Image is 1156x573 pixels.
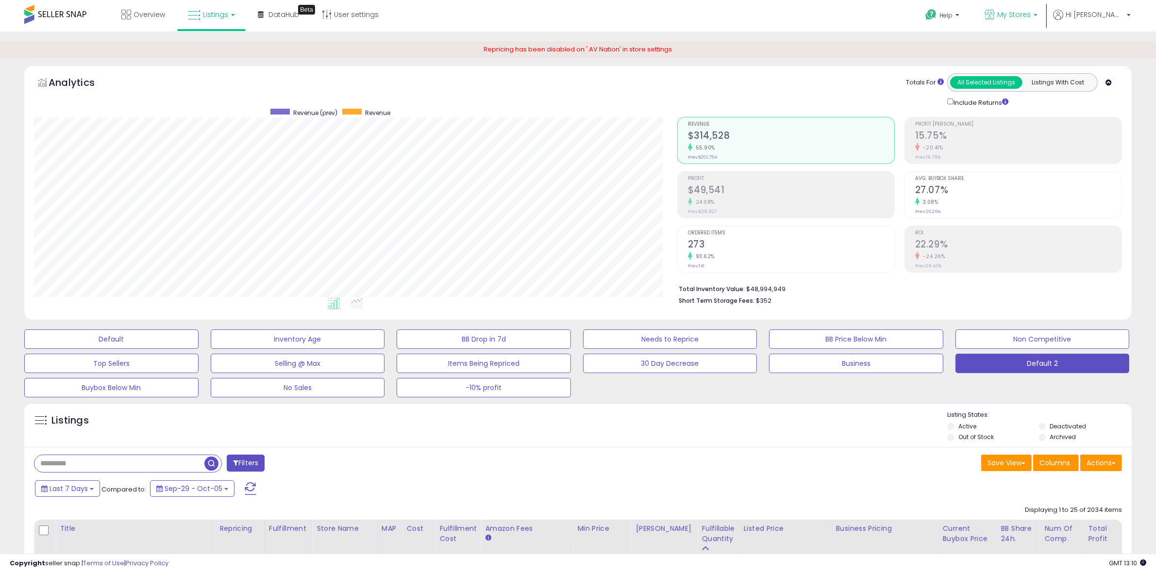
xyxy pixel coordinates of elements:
small: Prev: 141 [688,263,704,269]
small: -20.41% [920,144,943,151]
small: Amazon Fees. [485,534,491,542]
span: Revenue (prev) [293,109,337,117]
button: -10% profit [397,378,571,397]
h5: Listings [51,414,89,427]
a: Terms of Use [83,558,124,568]
span: Listings [203,10,228,19]
div: Business Pricing [836,524,935,534]
span: DataHub [268,10,299,19]
label: Deactivated [1050,422,1087,430]
label: Out of Stock [958,433,994,441]
button: Non Competitive [955,329,1130,349]
span: Revenue [365,109,390,117]
div: Repricing [219,524,261,534]
button: Filters [227,455,265,472]
div: seller snap | | [10,559,168,568]
div: Num of Comp. [1045,524,1080,544]
div: Total Profit [1089,524,1126,544]
button: Listings With Cost [1022,76,1094,89]
span: Sep-29 - Oct-05 [165,484,222,493]
a: Help [918,1,969,32]
label: Archived [1050,433,1076,441]
div: [PERSON_NAME] [636,524,693,534]
span: Ordered Items [688,230,894,236]
button: Last 7 Days [35,480,100,497]
button: Items Being Repriced [397,354,571,373]
h2: 273 [688,239,894,252]
button: Inventory Age [211,329,385,349]
div: Current Buybox Price [943,524,993,544]
b: Short Term Storage Fees: [679,296,754,305]
div: Cost [406,524,431,534]
h2: 15.75% [915,130,1122,143]
span: Last 7 Days [50,484,88,493]
button: 30 Day Decrease [583,354,757,373]
span: Profit [PERSON_NAME] [915,122,1122,127]
button: Buybox Below Min [24,378,199,397]
span: 2025-10-13 13:10 GMT [1109,558,1146,568]
button: Save View [981,455,1032,471]
i: Get Help [925,9,937,21]
small: Prev: $39,927 [688,209,717,214]
p: Listing States: [948,410,1132,420]
div: Tooltip anchor [298,5,315,15]
button: Actions [1080,455,1122,471]
button: Default 2 [955,354,1130,373]
small: Prev: $201,754 [688,154,717,160]
a: Privacy Policy [126,558,168,568]
span: Repricing has been disabled on ' AV Nation' in store settings [484,45,672,54]
div: Fulfillment Cost [439,524,477,544]
div: Totals For [906,78,944,87]
button: Business [769,354,943,373]
span: Hi [PERSON_NAME] [1066,10,1124,19]
h2: 27.07% [915,184,1122,197]
button: No Sales [211,378,385,397]
h2: 22.29% [915,239,1122,252]
li: $48,994,949 [679,282,1115,294]
div: Amazon Fees [485,524,569,534]
button: Top Sellers [24,354,199,373]
h2: $314,528 [688,130,894,143]
button: BB Price Below Min [769,329,943,349]
a: Hi [PERSON_NAME] [1053,10,1131,32]
div: Store Name [317,524,373,534]
span: Profit [688,176,894,181]
span: Columns [1039,458,1070,468]
small: Prev: 19.79% [915,154,940,160]
button: BB Drop in 7d [397,329,571,349]
small: -24.26% [920,253,945,260]
label: Active [958,422,976,430]
span: Help [939,11,953,19]
strong: Copyright [10,558,45,568]
div: Listed Price [744,524,828,534]
div: Fulfillment [269,524,308,534]
small: 55.90% [692,144,715,151]
div: Title [60,524,211,534]
button: Columns [1033,455,1079,471]
b: Total Inventory Value: [679,285,745,293]
h5: Analytics [49,76,114,92]
small: Prev: 29.43% [915,263,941,269]
button: Selling @ Max [211,354,385,373]
span: My Stores [997,10,1031,19]
div: BB Share 24h. [1001,524,1037,544]
small: Prev: 26.26% [915,209,940,214]
button: All Selected Listings [950,76,1022,89]
span: ROI [915,230,1122,236]
button: Sep-29 - Oct-05 [150,480,235,497]
button: Needs to Reprice [583,329,757,349]
span: Overview [134,10,165,19]
h2: $49,541 [688,184,894,197]
span: Compared to: [101,485,146,494]
div: Include Returns [940,97,1020,107]
button: Default [24,329,199,349]
div: Fulfillable Quantity [702,524,735,544]
small: 24.08% [692,198,715,206]
span: Avg. Buybox Share [915,176,1122,181]
div: MAP [382,524,398,534]
span: $352 [756,296,771,305]
div: Min Price [577,524,627,534]
small: 93.62% [692,253,715,260]
div: Displaying 1 to 25 of 2034 items [1025,506,1122,515]
small: 3.08% [920,198,938,206]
